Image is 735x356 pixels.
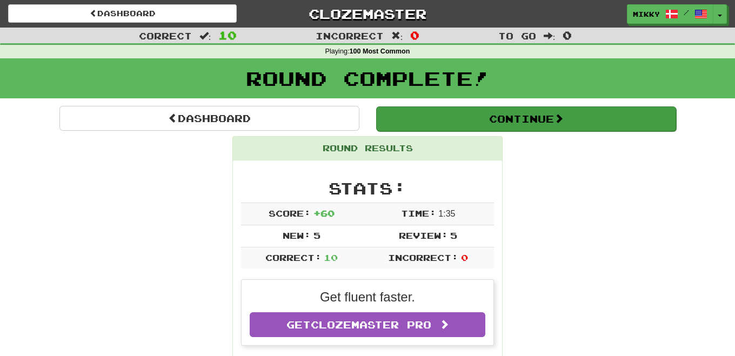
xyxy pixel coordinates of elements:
span: + 60 [313,208,335,218]
span: 5 [450,230,457,240]
h2: Stats: [241,179,494,197]
h1: Round Complete! [4,68,731,89]
a: Dashboard [8,4,237,23]
span: New: [283,230,311,240]
span: 10 [218,29,237,42]
a: Mikky / [627,4,713,24]
span: 10 [324,252,338,263]
div: Round Results [233,137,502,160]
span: Clozemaster Pro [311,319,431,331]
a: Dashboard [59,106,359,131]
span: 1 : 35 [438,209,455,218]
span: 0 [461,252,468,263]
span: Time: [401,208,436,218]
span: Incorrect: [388,252,458,263]
span: Mikky [633,9,660,19]
span: Correct [139,30,192,41]
span: 5 [313,230,320,240]
span: Correct: [265,252,322,263]
strong: 100 Most Common [349,48,410,55]
span: Review: [399,230,448,240]
a: Clozemaster [253,4,482,23]
a: GetClozemaster Pro [250,312,485,337]
button: Continue [376,106,676,131]
span: To go [498,30,536,41]
span: Incorrect [316,30,384,41]
span: / [684,9,689,16]
span: Score: [269,208,311,218]
span: 0 [410,29,419,42]
span: : [391,31,403,41]
span: : [544,31,556,41]
p: Get fluent faster. [250,288,485,306]
span: : [199,31,211,41]
span: 0 [563,29,572,42]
